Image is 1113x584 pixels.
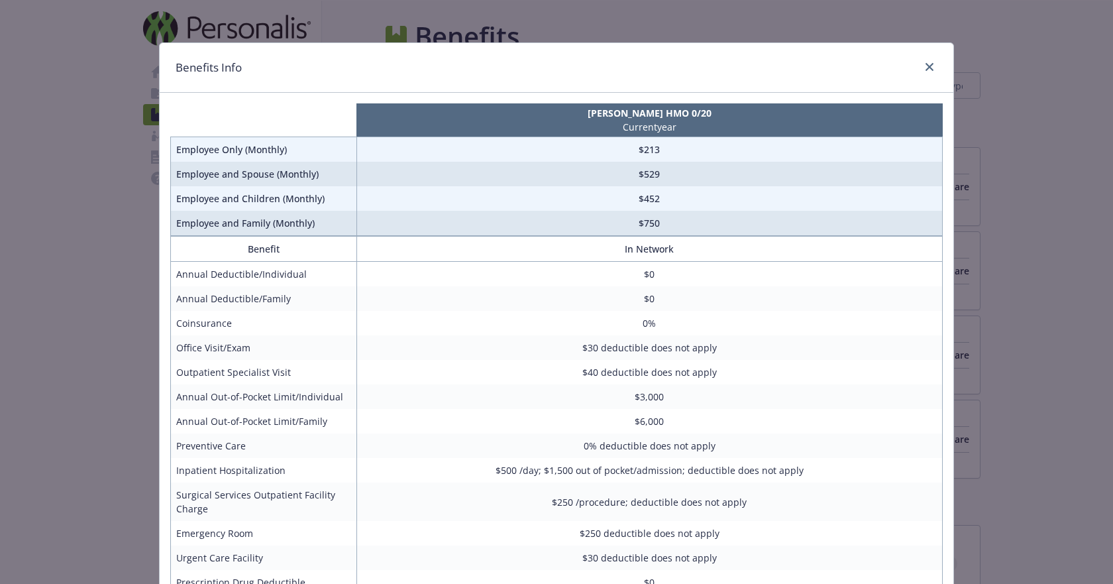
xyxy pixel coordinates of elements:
td: $6,000 [356,409,942,434]
td: $3,000 [356,384,942,409]
td: Annual Out-of-Pocket Limit/Individual [171,384,357,409]
td: Emergency Room [171,521,357,546]
td: $250 deductible does not apply [356,521,942,546]
td: Employee and Family (Monthly) [171,211,357,236]
td: Preventive Care [171,434,357,458]
td: $40 deductible does not apply [356,360,942,384]
td: Employee Only (Monthly) [171,137,357,162]
td: Urgent Care Facility [171,546,357,570]
td: Surgical Services Outpatient Facility Charge [171,483,357,521]
td: Office Visit/Exam [171,335,357,360]
td: $213 [356,137,942,162]
td: Employee and Children (Monthly) [171,186,357,211]
td: Annual Deductible/Family [171,286,357,311]
td: 0% [356,311,942,335]
p: [PERSON_NAME] HMO 0/20 [359,106,939,120]
td: 0% deductible does not apply [356,434,942,458]
h1: Benefits Info [176,59,242,76]
td: Outpatient Specialist Visit [171,360,357,384]
th: In Network [356,237,942,262]
td: $30 deductible does not apply [356,335,942,360]
th: intentionally left blank [171,103,357,137]
td: Annual Deductible/Individual [171,262,357,287]
td: $500 /day; $1,500 out of pocket/admission; deductible does not apply [356,458,942,483]
th: Benefit [171,237,357,262]
td: $30 deductible does not apply [356,546,942,570]
td: $529 [356,162,942,186]
td: $452 [356,186,942,211]
td: Inpatient Hospitalization [171,458,357,483]
p: Current year [359,120,939,134]
td: $0 [356,262,942,287]
td: Annual Out-of-Pocket Limit/Family [171,409,357,434]
td: $250 /procedure; deductible does not apply [356,483,942,521]
td: Employee and Spouse (Monthly) [171,162,357,186]
td: $0 [356,286,942,311]
td: $750 [356,211,942,236]
td: Coinsurance [171,311,357,335]
a: close [922,59,937,75]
